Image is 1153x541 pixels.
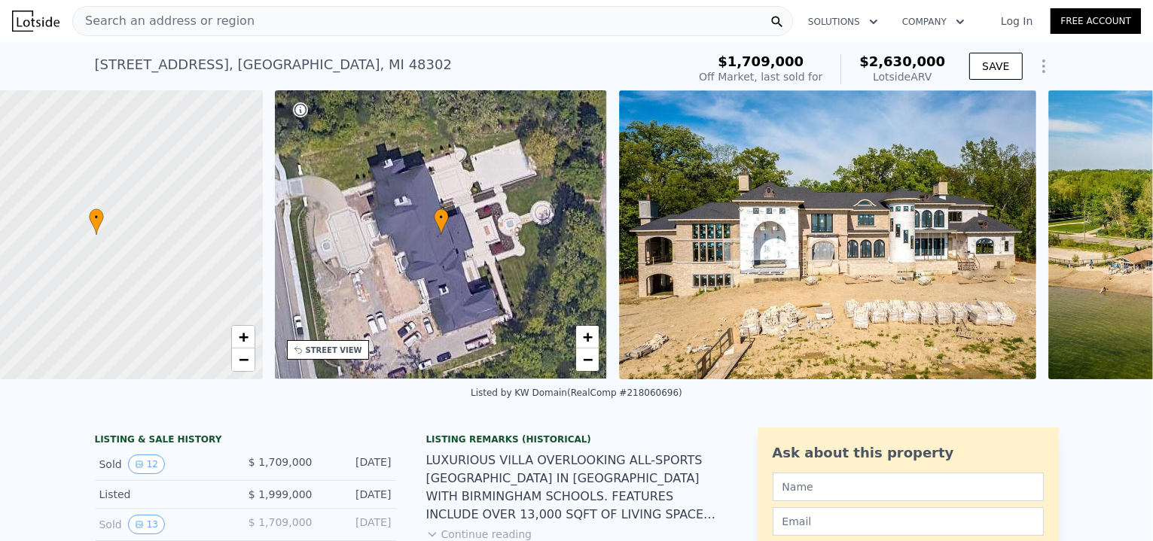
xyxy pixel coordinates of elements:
[576,326,599,348] a: Zoom in
[426,433,727,445] div: Listing Remarks (Historical)
[238,327,248,346] span: +
[1029,51,1059,81] button: Show Options
[306,345,362,356] div: STREET VIEW
[99,515,233,534] div: Sold
[619,90,1036,379] img: Sale: 63644593 Parcel: 58673445
[73,12,255,30] span: Search an address or region
[434,211,449,224] span: •
[859,69,945,84] div: Lotside ARV
[99,454,233,474] div: Sold
[890,8,977,35] button: Company
[89,208,104,235] div: •
[95,54,452,75] div: [STREET_ADDRESS] , [GEOGRAPHIC_DATA] , MI 48302
[249,456,313,468] span: $ 1,709,000
[718,53,804,69] span: $1,709,000
[983,14,1051,29] a: Log In
[773,442,1044,463] div: Ask about this property
[232,348,255,371] a: Zoom out
[1051,8,1141,34] a: Free Account
[99,487,233,502] div: Listed
[89,211,104,224] span: •
[859,53,945,69] span: $2,630,000
[773,473,1044,501] input: Name
[773,507,1044,536] input: Email
[128,515,165,534] button: View historical data
[12,11,59,32] img: Lotside
[583,327,593,346] span: +
[325,515,392,534] div: [DATE]
[128,454,165,474] button: View historical data
[576,348,599,371] a: Zoom out
[699,69,822,84] div: Off Market, last sold for
[325,454,392,474] div: [DATE]
[249,488,313,500] span: $ 1,999,000
[796,8,890,35] button: Solutions
[95,433,396,448] div: LISTING & SALE HISTORY
[426,451,727,524] div: LUXURIOUS VILLA OVERLOOKING ALL-SPORTS [GEOGRAPHIC_DATA] IN [GEOGRAPHIC_DATA] WITH BIRMINGHAM SCH...
[325,487,392,502] div: [DATE]
[238,350,248,369] span: −
[471,388,682,398] div: Listed by KW Domain (RealComp #218060696)
[232,326,255,348] a: Zoom in
[583,350,593,369] span: −
[434,208,449,235] div: •
[249,516,313,528] span: $ 1,709,000
[969,53,1022,80] button: SAVE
